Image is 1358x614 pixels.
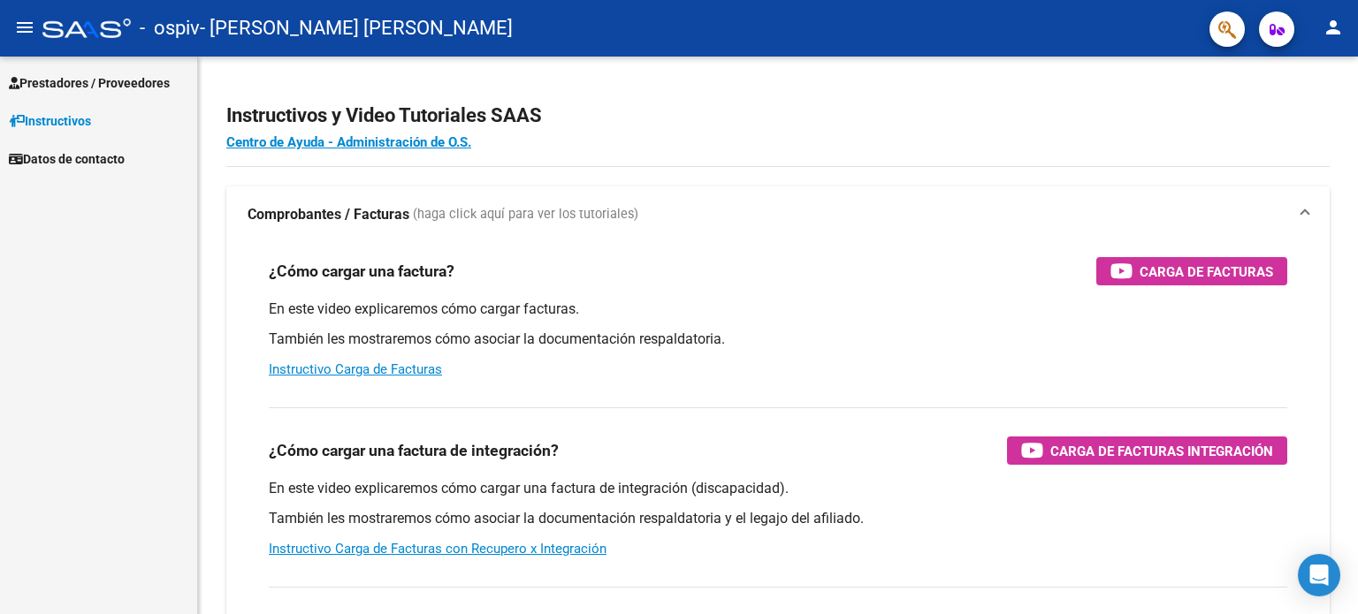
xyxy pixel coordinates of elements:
a: Centro de Ayuda - Administración de O.S. [226,134,471,150]
button: Carga de Facturas Integración [1007,436,1287,465]
span: Prestadores / Proveedores [9,73,170,93]
p: En este video explicaremos cómo cargar facturas. [269,299,1287,319]
span: (haga click aquí para ver los tutoriales) [413,205,638,224]
p: También les mostraremos cómo asociar la documentación respaldatoria. [269,330,1287,349]
span: - [PERSON_NAME] [PERSON_NAME] [200,9,513,48]
button: Carga de Facturas [1096,257,1287,285]
h3: ¿Cómo cargar una factura? [269,259,454,284]
span: Carga de Facturas [1140,261,1273,283]
strong: Comprobantes / Facturas [248,205,409,224]
mat-icon: person [1323,17,1344,38]
h2: Instructivos y Video Tutoriales SAAS [226,99,1330,133]
p: En este video explicaremos cómo cargar una factura de integración (discapacidad). [269,479,1287,498]
span: Datos de contacto [9,149,125,169]
span: Carga de Facturas Integración [1050,440,1273,462]
mat-icon: menu [14,17,35,38]
a: Instructivo Carga de Facturas [269,361,442,377]
span: - ospiv [140,9,200,48]
mat-expansion-panel-header: Comprobantes / Facturas (haga click aquí para ver los tutoriales) [226,186,1330,243]
a: Instructivo Carga de Facturas con Recupero x Integración [269,541,607,557]
p: También les mostraremos cómo asociar la documentación respaldatoria y el legajo del afiliado. [269,509,1287,528]
h3: ¿Cómo cargar una factura de integración? [269,438,559,463]
div: Open Intercom Messenger [1298,554,1340,596]
span: Instructivos [9,111,91,131]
